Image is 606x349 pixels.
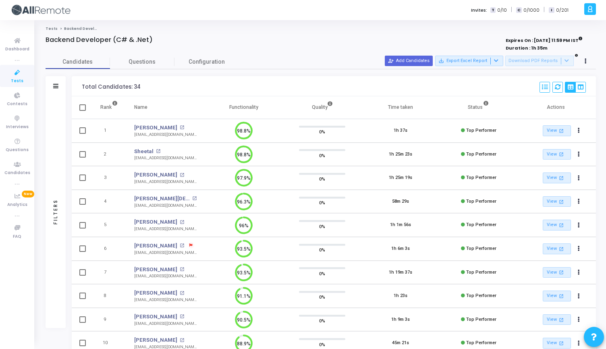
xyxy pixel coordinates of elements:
[523,7,540,14] span: 0/1000
[466,199,496,204] span: Top Performer
[11,78,23,85] span: Tests
[543,125,571,136] a: View
[556,7,569,14] span: 0/201
[92,96,126,119] th: Rank
[506,35,583,44] strong: Expires On : [DATE] 11:59 PM IST
[156,149,160,154] mat-icon: open_in_new
[319,175,325,183] span: 0%
[558,127,565,134] mat-icon: open_in_new
[558,293,565,299] mat-icon: open_in_new
[389,151,412,158] div: 1h 25m 23s
[46,36,153,44] h4: Backend Developer (C# & .Net)
[466,175,496,180] span: Top Performer
[388,103,413,112] div: Time taken
[4,170,30,177] span: Candidates
[134,155,197,161] div: [EMAIL_ADDRESS][DOMAIN_NAME]
[388,58,394,64] mat-icon: person_add_alt
[134,147,154,156] a: Sheetal
[389,174,412,181] div: 1h 25m 19s
[46,58,110,66] span: Candidates
[558,245,565,252] mat-icon: open_in_new
[92,213,126,237] td: 5
[319,151,325,159] span: 0%
[389,269,412,276] div: 1h 19m 37s
[180,220,184,224] mat-icon: open_in_new
[573,172,584,184] button: Actions
[497,7,507,14] span: 0/10
[558,151,565,158] mat-icon: open_in_new
[573,125,584,137] button: Actions
[180,173,184,177] mat-icon: open_in_new
[10,2,71,18] img: logo
[573,196,584,207] button: Actions
[558,340,565,347] mat-icon: open_in_new
[438,58,444,64] mat-icon: save_alt
[283,96,361,119] th: Quality
[180,314,184,319] mat-icon: open_in_new
[573,243,584,255] button: Actions
[565,82,586,93] div: View Options
[46,26,58,31] a: Tests
[543,267,571,278] a: View
[180,291,184,295] mat-icon: open_in_new
[180,338,184,343] mat-icon: open_in_new
[134,242,177,250] a: [PERSON_NAME]
[192,196,197,201] mat-icon: open_in_new
[82,84,141,90] div: Total Candidates: 34
[319,222,325,230] span: 0%
[516,7,521,13] span: C
[134,266,177,274] a: [PERSON_NAME]
[506,45,548,51] strong: Duration : 1h 35m
[440,96,518,119] th: Status
[466,246,496,251] span: Top Performer
[46,26,596,31] nav: breadcrumb
[92,143,126,166] td: 2
[385,56,433,66] button: Add Candidates
[319,317,325,325] span: 0%
[394,127,407,134] div: 1h 37s
[134,195,190,203] a: [PERSON_NAME][DEMOGRAPHIC_DATA]
[392,340,409,347] div: 45m 21s
[549,7,554,13] span: I
[543,172,571,183] a: View
[391,245,410,252] div: 1h 6m 3s
[92,261,126,285] td: 7
[543,291,571,301] a: View
[435,56,503,66] button: Export Excel Report
[466,340,496,345] span: Top Performer
[319,246,325,254] span: 0%
[466,270,496,275] span: Top Performer
[22,191,34,197] span: New
[466,317,496,322] span: Top Performer
[180,267,184,272] mat-icon: open_in_new
[134,289,177,297] a: [PERSON_NAME]
[180,125,184,130] mat-icon: open_in_new
[573,291,584,302] button: Actions
[544,6,545,14] span: |
[466,293,496,298] span: Top Performer
[319,128,325,136] span: 0%
[543,338,571,349] a: View
[573,220,584,231] button: Actions
[134,321,197,327] div: [EMAIL_ADDRESS][DOMAIN_NAME]
[92,237,126,261] td: 6
[573,149,584,160] button: Actions
[134,171,177,179] a: [PERSON_NAME]
[543,243,571,254] a: View
[134,132,197,138] div: [EMAIL_ADDRESS][DOMAIN_NAME]
[64,26,128,31] span: Backend Developer (C# & .Net)
[390,222,411,229] div: 1h 1m 56s
[92,308,126,332] td: 9
[319,293,325,301] span: 0%
[543,220,571,231] a: View
[466,152,496,157] span: Top Performer
[92,119,126,143] td: 1
[189,58,225,66] span: Configuration
[180,243,184,248] mat-icon: open_in_new
[134,336,177,344] a: [PERSON_NAME]
[319,340,325,348] span: 0%
[558,174,565,181] mat-icon: open_in_new
[92,190,126,214] td: 4
[558,316,565,323] mat-icon: open_in_new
